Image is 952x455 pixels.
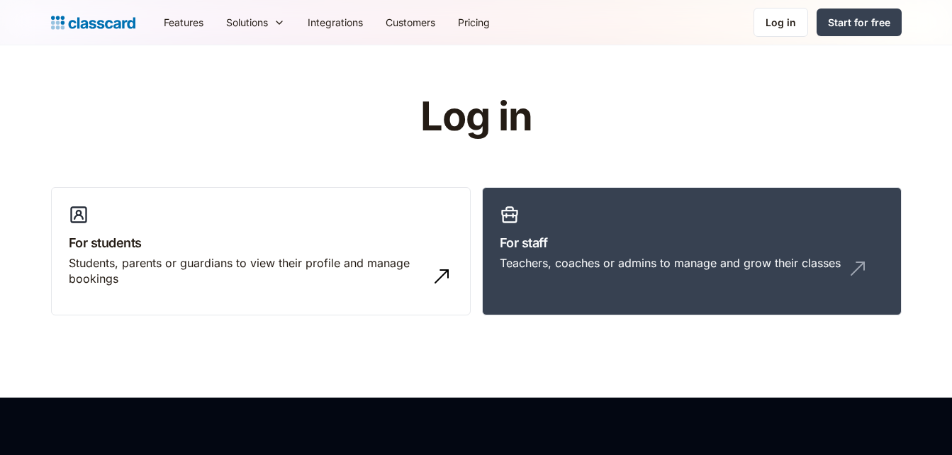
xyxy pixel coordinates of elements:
[817,9,902,36] a: Start for free
[69,233,453,252] h3: For students
[51,187,471,316] a: For studentsStudents, parents or guardians to view their profile and manage bookings
[447,6,501,38] a: Pricing
[482,187,902,316] a: For staffTeachers, coaches or admins to manage and grow their classes
[215,6,296,38] div: Solutions
[69,255,425,287] div: Students, parents or guardians to view their profile and manage bookings
[766,15,796,30] div: Log in
[296,6,374,38] a: Integrations
[374,6,447,38] a: Customers
[251,95,701,139] h1: Log in
[754,8,808,37] a: Log in
[500,233,884,252] h3: For staff
[500,255,841,271] div: Teachers, coaches or admins to manage and grow their classes
[51,13,135,33] a: home
[226,15,268,30] div: Solutions
[152,6,215,38] a: Features
[828,15,890,30] div: Start for free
